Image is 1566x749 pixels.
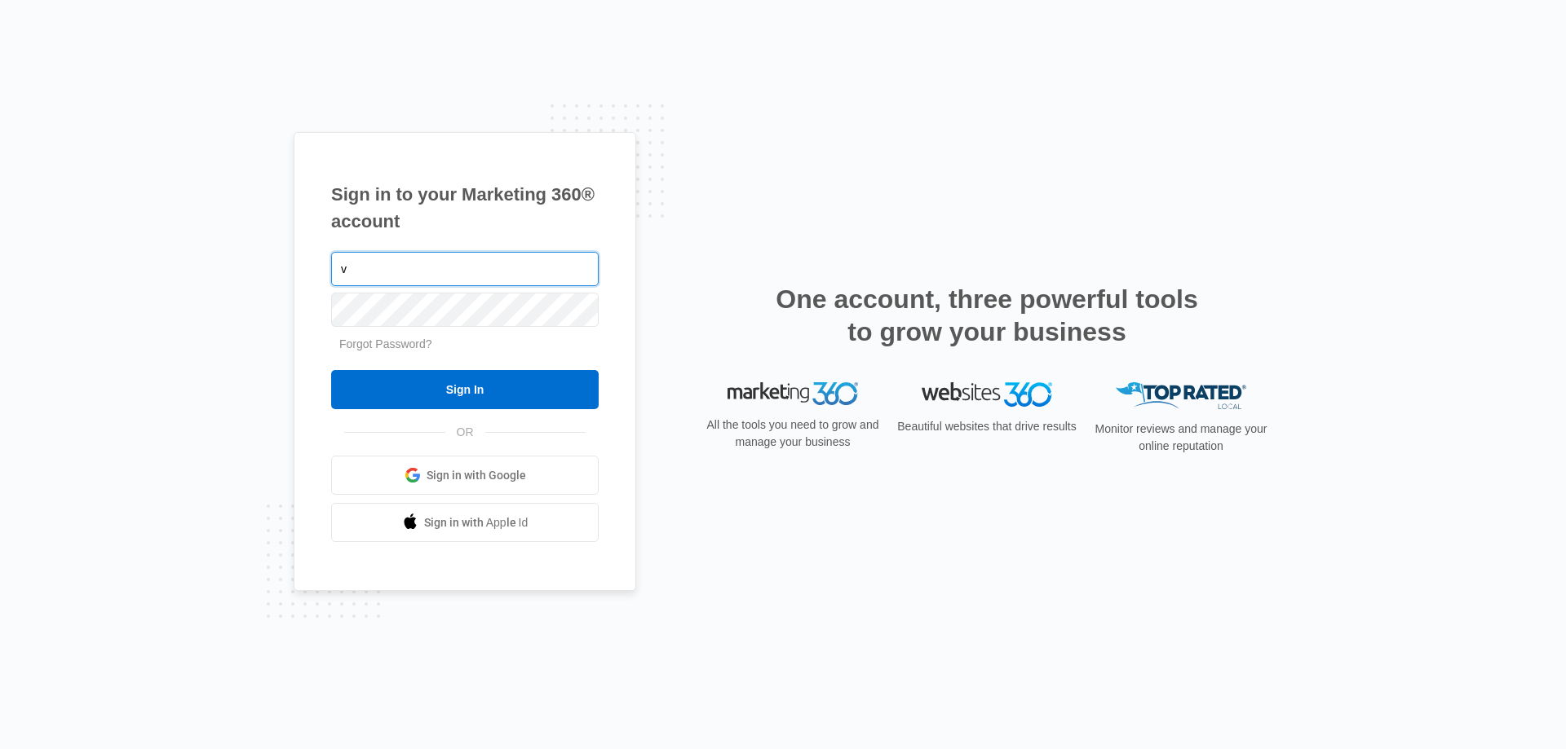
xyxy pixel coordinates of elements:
a: Sign in with Google [331,456,599,495]
span: Sign in with Apple Id [424,514,529,531]
img: Marketing 360 [728,382,858,405]
p: Beautiful websites that drive results [896,418,1078,435]
h1: Sign in to your Marketing 360® account [331,181,599,235]
input: Email [331,252,599,286]
a: Forgot Password? [339,337,432,350]
a: Sign in with Apple Id [331,503,599,542]
img: Top Rated Local [1116,382,1246,409]
span: OR [445,424,485,441]
img: Websites 360 [922,382,1052,406]
p: All the tools you need to grow and manage your business [701,416,884,451]
input: Sign In [331,370,599,409]
p: Monitor reviews and manage your online reputation [1090,421,1272,455]
h2: One account, three powerful tools to grow your business [771,283,1203,348]
span: Sign in with Google [427,467,526,484]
